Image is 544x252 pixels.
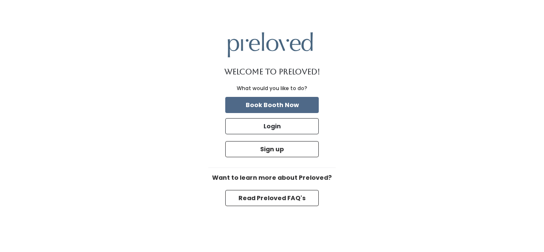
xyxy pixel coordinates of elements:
button: Sign up [225,141,319,157]
a: Sign up [224,139,320,159]
button: Login [225,118,319,134]
button: Book Booth Now [225,97,319,113]
div: What would you like to do? [237,85,307,92]
button: Read Preloved FAQ's [225,190,319,206]
h6: Want to learn more about Preloved? [208,175,336,181]
img: preloved logo [228,32,313,57]
a: Login [224,116,320,136]
h1: Welcome to Preloved! [224,68,320,76]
